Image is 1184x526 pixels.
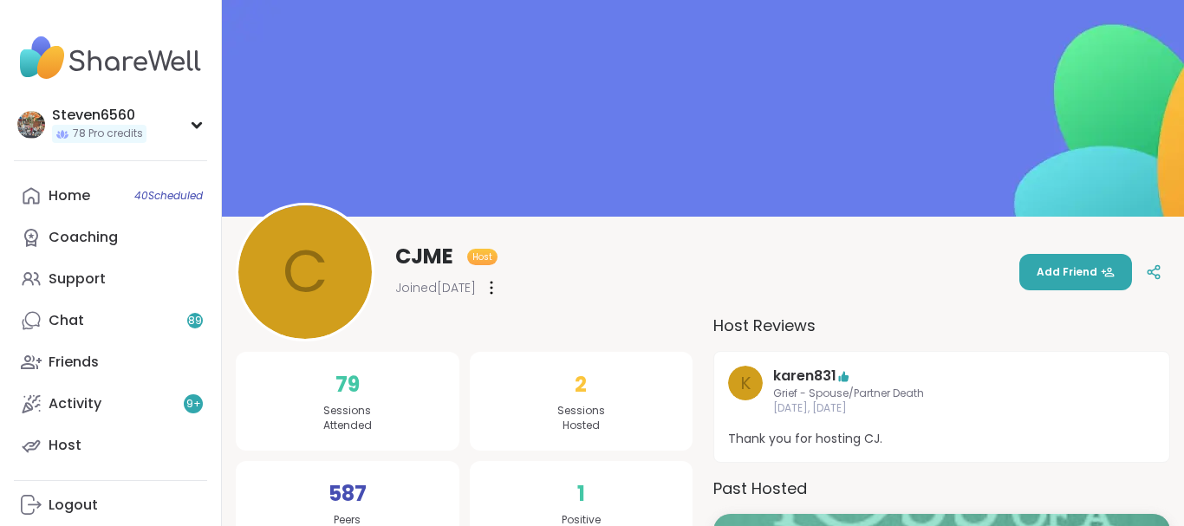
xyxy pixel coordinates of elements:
[14,217,207,258] a: Coaching
[713,477,1170,500] h3: Past Hosted
[14,425,207,466] a: Host
[575,369,587,400] span: 2
[14,341,207,383] a: Friends
[323,404,372,433] span: Sessions Attended
[14,383,207,425] a: Activity9+
[186,397,201,412] span: 9 +
[49,228,118,247] div: Coaching
[395,243,453,270] span: CJME
[740,370,751,396] span: k
[728,430,1155,448] span: Thank you for hosting CJ.
[188,314,202,328] span: 89
[49,436,81,455] div: Host
[49,269,106,289] div: Support
[49,394,101,413] div: Activity
[728,366,763,416] a: k
[14,175,207,217] a: Home40Scheduled
[773,401,1110,416] span: [DATE], [DATE]
[14,300,207,341] a: Chat89
[283,228,329,316] span: C
[49,353,99,372] div: Friends
[1019,254,1132,290] button: Add Friend
[134,189,203,203] span: 40 Scheduled
[190,230,204,244] iframe: Spotlight
[14,258,207,300] a: Support
[395,279,476,296] span: Joined [DATE]
[329,478,367,510] span: 587
[577,478,585,510] span: 1
[773,366,836,386] a: karen831
[52,106,146,125] div: Steven6560
[14,484,207,526] a: Logout
[335,369,360,400] span: 79
[1037,264,1115,280] span: Add Friend
[49,186,90,205] div: Home
[14,28,207,88] img: ShareWell Nav Logo
[17,111,45,139] img: Steven6560
[49,496,98,515] div: Logout
[557,404,605,433] span: Sessions Hosted
[472,250,492,263] span: Host
[73,127,143,141] span: 78 Pro credits
[49,311,84,330] div: Chat
[773,386,1110,401] span: Grief - Spouse/Partner Death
